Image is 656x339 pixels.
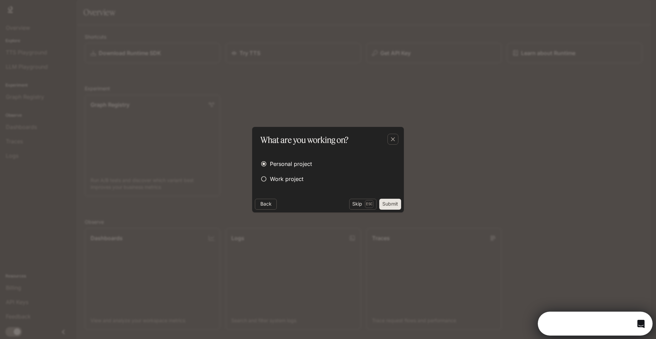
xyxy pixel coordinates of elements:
button: Back [255,199,277,210]
button: SkipEsc [349,199,377,210]
span: Personal project [270,160,312,168]
button: Submit [379,199,401,210]
p: Esc [365,200,373,208]
p: What are you working on? [260,134,348,146]
iframe: Intercom live chat discovery launcher [538,312,653,336]
span: Work project [270,175,303,183]
iframe: Intercom live chat [633,316,649,332]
